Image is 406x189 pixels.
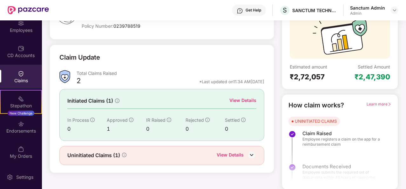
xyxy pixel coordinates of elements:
[18,96,24,102] img: svg+xml;base64,PHN2ZyB4bWxucz0iaHR0cDovL3d3dy53My5vcmcvMjAwMC9zdmciIHdpZHRoPSIyMSIgaGVpZ2h0PSIyMC...
[67,125,107,133] div: 0
[8,111,34,116] div: New Challenge
[77,70,264,76] div: Total Claims Raised
[77,76,81,87] div: 2
[18,70,24,77] img: svg+xml;base64,PHN2ZyBpZD0iQ2xhaW0iIHhtbG5zPSJodHRwOi8vd3d3LnczLm9yZy8yMDAwL3N2ZyIgd2lkdGg9IjIwIi...
[288,130,296,138] img: svg+xml;base64,PHN2ZyBpZD0iU3RlcC1Eb25lLTMyeDMyIiB4bWxucz0iaHR0cDovL3d3dy53My5vcmcvMjAwMC9zdmciIH...
[367,102,391,106] span: Learn more
[388,102,391,106] span: right
[237,8,243,14] img: svg+xml;base64,PHN2ZyBpZD0iSGVscC0zMngzMiIgeG1sbnM9Imh0dHA6Ly93d3cudzMub3JnLzIwMDAvc3ZnIiB3aWR0aD...
[290,64,340,70] div: Estimated amount
[18,146,24,152] img: svg+xml;base64,PHN2ZyBpZD0iTXlfT3JkZXJzIiBkYXRhLW5hbWU9Ik15IE9yZGVycyIgeG1sbnM9Imh0dHA6Ly93d3cudz...
[18,121,24,127] img: svg+xml;base64,PHN2ZyBpZD0iRW5kb3JzZW1lbnRzIiB4bWxucz0iaHR0cDovL3d3dy53My5vcmcvMjAwMC9zdmciIHdpZH...
[225,117,240,123] span: Settled
[288,100,344,110] div: How claim works?
[18,45,24,52] img: svg+xml;base64,PHN2ZyBpZD0iQ0RfQWNjb3VudHMiIGRhdGEtbmFtZT0iQ0QgQWNjb3VudHMiIHhtbG5zPSJodHRwOi8vd3...
[358,64,390,70] div: Settled Amount
[146,117,166,123] span: IR Raised
[107,117,128,123] span: Approved
[90,118,95,122] span: info-circle
[355,72,390,81] div: ₹2,47,390
[115,98,119,103] span: info-circle
[7,174,13,180] img: svg+xml;base64,PHN2ZyBpZD0iU2V0dGluZy0yMHgyMCIgeG1sbnM9Imh0dHA6Ly93d3cudzMub3JnLzIwMDAvc3ZnIiB3aW...
[67,97,113,105] span: Initiated Claims (1)
[67,117,89,123] span: In Process
[247,150,256,160] img: DownIcon
[302,137,385,147] span: Employee registers a claim on the app for a reimbursement claim
[225,125,256,133] div: 0
[67,151,120,159] span: Uninitiated Claims (1)
[205,118,210,122] span: info-circle
[229,97,256,104] div: View Details
[59,70,70,83] img: ClaimsSummaryIcon
[350,11,385,16] div: Admin
[392,8,397,13] img: svg+xml;base64,PHN2ZyBpZD0iRHJvcGRvd24tMzJ4MzIiIHhtbG5zPSJodHRwOi8vd3d3LnczLm9yZy8yMDAwL3N2ZyIgd2...
[186,125,225,133] div: 0
[199,79,264,84] div: *Last updated on 11:34 AM[DATE]
[283,6,287,14] span: S
[217,151,244,160] div: View Details
[313,19,367,59] img: svg+xml;base64,PHN2ZyB3aWR0aD0iMTcyIiBoZWlnaHQ9IjExMyIgdmlld0JveD0iMCAwIDE3MiAxMTMiIGZpbGw9Im5vbm...
[59,53,100,62] div: Claim Update
[146,125,186,133] div: 0
[290,72,340,81] div: ₹2,72,057
[241,118,246,122] span: info-circle
[122,153,126,157] span: info-circle
[292,7,337,13] div: SANCTUM TECHNOLOGIES P LTD
[14,174,35,180] div: Settings
[18,20,24,26] img: svg+xml;base64,PHN2ZyBpZD0iRW1wbG95ZWVzIiB4bWxucz0iaHR0cDovL3d3dy53My5vcmcvMjAwMC9zdmciIHdpZHRoPS...
[167,118,171,122] span: info-circle
[186,117,204,123] span: Rejected
[1,103,41,109] div: Stepathon
[113,23,140,29] span: 0239788519
[8,6,49,14] img: New Pazcare Logo
[302,130,385,137] span: Claim Raised
[295,118,337,124] div: UNINITIATED CLAIMS
[107,125,146,133] div: 1
[246,8,261,13] div: Get Help
[82,23,204,29] div: Policy Number:
[129,118,133,122] span: info-circle
[350,5,385,11] div: Sanctum Admin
